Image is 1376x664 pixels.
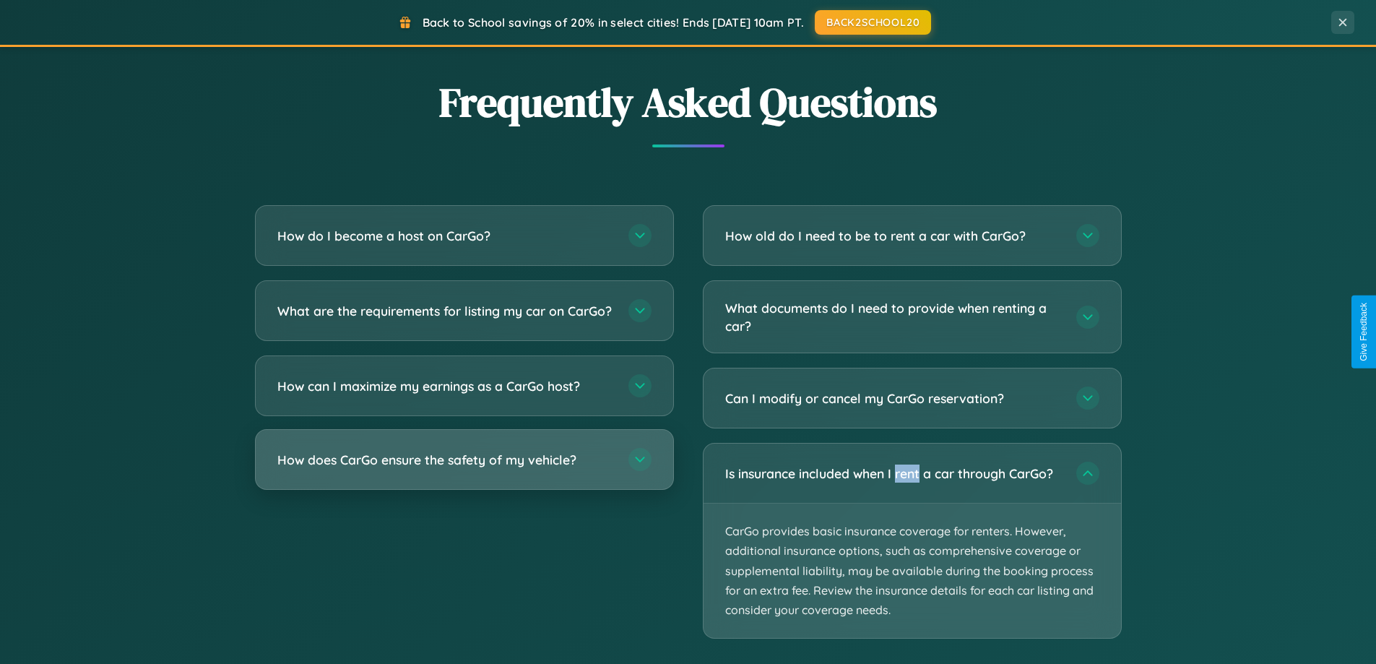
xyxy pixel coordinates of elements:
h3: How old do I need to be to rent a car with CarGo? [725,227,1062,245]
div: Give Feedback [1359,303,1369,361]
h3: Can I modify or cancel my CarGo reservation? [725,389,1062,408]
h3: How does CarGo ensure the safety of my vehicle? [277,451,614,469]
h3: How do I become a host on CarGo? [277,227,614,245]
h2: Frequently Asked Questions [255,74,1122,130]
h3: How can I maximize my earnings as a CarGo host? [277,377,614,395]
span: Back to School savings of 20% in select cities! Ends [DATE] 10am PT. [423,15,804,30]
button: BACK2SCHOOL20 [815,10,931,35]
h3: What documents do I need to provide when renting a car? [725,299,1062,335]
h3: What are the requirements for listing my car on CarGo? [277,302,614,320]
p: CarGo provides basic insurance coverage for renters. However, additional insurance options, such ... [704,504,1121,638]
h3: Is insurance included when I rent a car through CarGo? [725,465,1062,483]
